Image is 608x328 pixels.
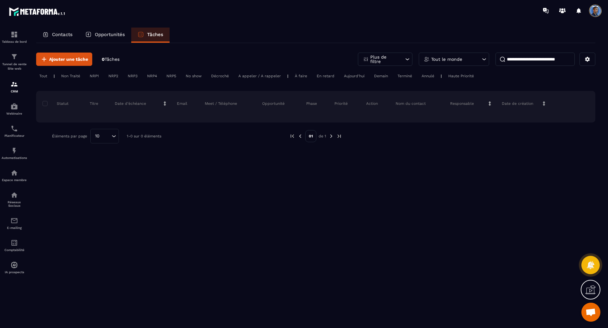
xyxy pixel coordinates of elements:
[10,103,18,110] img: automations
[9,6,66,17] img: logo
[2,142,27,164] a: automationsautomationsAutomatisations
[418,72,437,80] div: Annulé
[208,72,232,80] div: Décroché
[10,169,18,177] img: automations
[341,72,368,80] div: Aujourd'hui
[93,133,102,140] span: 10
[2,62,27,71] p: Tunnel de vente Site web
[2,270,27,274] p: IA prospects
[10,217,18,224] img: email
[2,134,27,137] p: Planificateur
[334,101,348,106] p: Priorité
[105,57,120,62] span: Tâches
[10,261,18,269] img: automations
[450,101,474,106] p: Responsable
[10,239,18,247] img: accountant
[102,56,120,62] p: 0
[10,31,18,38] img: formation
[441,74,442,78] p: |
[115,101,146,106] p: Date d’échéance
[394,72,415,80] div: Terminé
[502,101,533,106] p: Date de création
[87,72,102,80] div: NRP1
[2,226,27,230] p: E-mailing
[306,101,317,106] p: Phase
[235,72,284,80] div: A appeler / A rappeler
[2,98,27,120] a: automationsautomationsWebinaire
[2,164,27,186] a: automationsautomationsEspace membre
[205,101,237,106] p: Meet / Téléphone
[36,53,92,66] button: Ajouter une tâche
[10,191,18,199] img: social-network
[314,72,338,80] div: En retard
[10,80,18,88] img: formation
[147,32,163,37] p: Tâches
[2,112,27,115] p: Webinaire
[58,72,83,80] div: Non Traité
[431,57,462,61] p: Tout le monde
[49,56,88,62] span: Ajouter une tâche
[183,72,205,80] div: No show
[105,72,121,80] div: NRP2
[10,125,18,132] img: scheduler
[328,133,334,139] img: next
[127,134,161,138] p: 1-0 sur 0 éléments
[10,147,18,155] img: automations
[262,101,285,106] p: Opportunité
[2,200,27,207] p: Réseaux Sociaux
[2,178,27,182] p: Espace membre
[2,156,27,160] p: Automatisations
[370,55,398,64] p: Plus de filtre
[2,212,27,234] a: emailemailE-mailing
[2,234,27,256] a: accountantaccountantComptabilité
[287,74,288,78] p: |
[2,120,27,142] a: schedulerschedulerPlanificateur
[10,53,18,60] img: formation
[305,130,316,142] p: 01
[396,101,426,106] p: Nom du contact
[371,72,391,80] div: Demain
[36,28,79,43] a: Contacts
[177,101,187,106] p: Email
[2,90,27,93] p: CRM
[44,101,68,106] p: Statut
[2,48,27,76] a: formationformationTunnel de vente Site web
[163,72,179,80] div: NRP5
[102,133,110,140] input: Search for option
[292,72,310,80] div: À faire
[52,32,73,37] p: Contacts
[319,134,326,139] p: de 1
[95,32,125,37] p: Opportunités
[36,72,50,80] div: Tout
[90,101,98,106] p: Titre
[366,101,378,106] p: Action
[2,40,27,43] p: Tableau de bord
[144,72,160,80] div: NRP4
[336,133,342,139] img: next
[581,303,600,322] div: Ouvrir le chat
[79,28,131,43] a: Opportunités
[131,28,170,43] a: Tâches
[52,134,87,138] p: Éléments par page
[2,186,27,212] a: social-networksocial-networkRéseaux Sociaux
[297,133,303,139] img: prev
[445,72,477,80] div: Haute Priorité
[289,133,295,139] img: prev
[2,248,27,252] p: Comptabilité
[90,129,119,143] div: Search for option
[2,76,27,98] a: formationformationCRM
[125,72,141,80] div: NRP3
[54,74,55,78] p: |
[2,26,27,48] a: formationformationTableau de bord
